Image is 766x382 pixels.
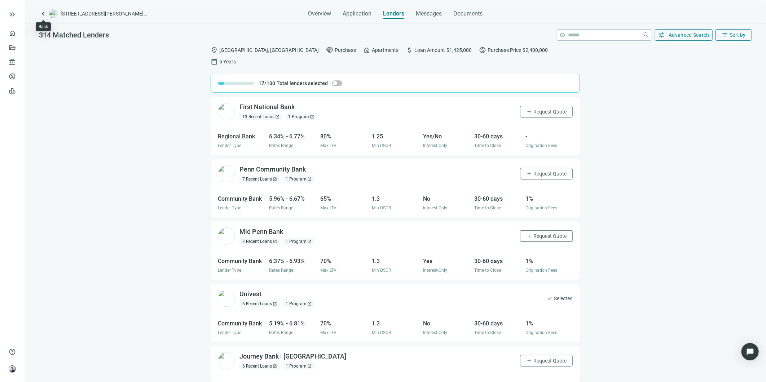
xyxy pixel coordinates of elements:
div: 1% [526,194,573,203]
div: 7 Recent Loans [239,238,280,245]
span: Application [343,10,371,17]
div: No [423,194,470,203]
div: 1.25 [372,132,419,141]
button: addRequest Quote [520,355,573,367]
div: First National Bank [239,103,295,112]
div: Penn Community Bank [239,165,306,174]
img: 80e7d60f-ed42-4cab-86cb-99ddd1856fa4 [218,227,235,245]
img: fe532a64-3c12-497e-8d38-4ca4a7816428.png [218,165,235,182]
span: filter_list [722,32,728,38]
div: 1% [526,319,573,328]
span: tune [658,31,665,39]
span: Max LTV [321,205,337,210]
button: addRequest Quote [520,230,573,242]
span: calendar_today [211,58,218,65]
div: 6 Recent Loans [239,363,280,370]
span: Origination Fees [526,143,558,148]
div: 1 Program [285,113,317,120]
span: Request Quote [533,233,567,239]
span: Interest-Only [423,143,447,148]
img: d33d5152-f2c0-4a27-b791-44f52b1dd81e [218,290,235,307]
div: 30-60 days [474,194,521,203]
div: - [526,132,573,141]
span: Total lenders selected [277,80,328,87]
span: Rates Range [269,143,293,148]
div: 30-60 days [474,319,521,328]
span: home [363,46,370,54]
div: 70% [321,319,367,328]
span: Time to Close [474,268,501,273]
span: account_balance [9,58,14,66]
span: Origination Fees [526,330,558,335]
div: Yes/No [423,132,470,141]
img: 251f855d-82f5-4517-9bc1-4a4aba9b58d4 [218,352,235,369]
button: tuneAdvanced Search [655,29,713,41]
span: attach_money [406,46,413,54]
a: keyboard_arrow_left [39,9,48,18]
div: 70% [321,257,367,266]
span: Lender Type [218,205,241,210]
span: Origination Fees [526,268,558,273]
div: No [423,319,470,328]
span: Request Quote [533,109,567,115]
div: Loan Amount [406,46,472,54]
span: handshake [326,46,333,54]
span: Time to Close [474,143,501,148]
span: [GEOGRAPHIC_DATA], [GEOGRAPHIC_DATA] [219,46,319,54]
span: Purchase [335,46,356,54]
span: open_in_new [273,364,277,368]
span: Lender Type [218,330,241,335]
span: paid [479,46,486,54]
span: Interest-Only [423,268,447,273]
div: 30-60 days [474,257,521,266]
span: Interest-Only [423,330,447,335]
span: open_in_new [275,115,279,119]
span: Apartments [372,46,399,54]
div: Journey Bank | [GEOGRAPHIC_DATA] [239,352,346,361]
span: open_in_new [307,239,312,244]
span: Max LTV [321,268,337,273]
span: Min DSCR [372,330,391,335]
span: check [547,296,553,301]
span: [STREET_ADDRESS][PERSON_NAME][PERSON_NAME] [61,10,147,17]
span: Time to Close [474,330,501,335]
span: Rates Range [269,330,293,335]
span: add [526,233,532,239]
span: add [526,358,532,364]
div: 5.96% - 6.67% [269,194,316,203]
div: Back [39,24,48,30]
div: 5.19% - 6.81% [269,319,316,328]
div: 1 Program [283,363,314,370]
span: Origination Fees [526,205,558,210]
div: Open Intercom Messenger [741,343,759,360]
span: Sort by [730,32,745,38]
div: 6 Recent Loans [239,300,280,307]
div: Mid Penn Bank [239,227,283,236]
button: keyboard_double_arrow_right [8,10,17,19]
div: Community Bank [218,319,265,328]
div: 6.34% - 6.77% [269,132,316,141]
div: Regional Bank [218,132,265,141]
span: open_in_new [307,302,312,306]
img: deal-logo [49,9,58,18]
span: Rates Range [269,205,293,210]
span: help [9,348,16,355]
span: open_in_new [307,364,312,368]
span: Selected [554,294,573,302]
img: b1986891-fc7a-4db2-958f-ed0d33eefd17 [218,103,235,120]
div: Purchase Price [479,46,548,54]
div: 7 Recent Loans [239,176,280,183]
span: Lenders [383,10,404,17]
div: Community Bank [218,194,265,203]
span: open_in_new [307,177,312,181]
span: location_on [211,46,218,54]
span: add [526,171,532,177]
span: open_in_new [273,177,277,181]
div: 1.3 [372,194,419,203]
div: Yes [423,257,470,266]
div: 30-60 days [474,132,521,141]
span: $1,425,000 [446,46,472,54]
span: Min DSCR [372,268,391,273]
